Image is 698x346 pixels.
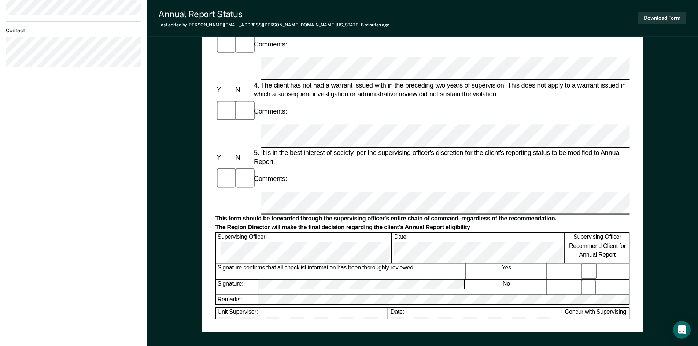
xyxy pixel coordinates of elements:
div: Y [215,85,234,94]
div: Date: [392,233,565,263]
div: 4. The client has not had a warrant issued with in the preceding two years of supervision. This d... [252,81,629,98]
div: Annual Report Status [158,9,389,19]
div: Open Intercom Messenger [673,321,691,339]
div: Last edited by [PERSON_NAME][EMAIL_ADDRESS][PERSON_NAME][DOMAIN_NAME][US_STATE] [158,22,389,27]
div: Concur with Supervising Officer's Decision [562,308,629,338]
div: Signature confirms that all checklist information has been thoroughly reviewed. [216,264,465,279]
div: Comments: [252,40,288,49]
dt: Contact [6,27,141,34]
div: Supervising Officer Recommend Client for Annual Report [566,233,629,263]
div: Yes [466,264,547,279]
div: The Region Director will make the final decision regarding the client's Annual Report eligibility [215,224,629,231]
div: Signature: [216,279,258,294]
div: Remarks: [216,295,258,304]
div: N [234,85,252,94]
div: Comments: [252,175,288,183]
div: Date: [389,308,561,338]
div: 5. It is in the best interest of society, per the supervising officer's discretion for the client... [252,148,629,166]
div: N [234,153,252,161]
div: Comments: [252,107,288,116]
div: Unit Supervisor: [216,308,388,338]
span: 8 minutes ago [361,22,389,27]
div: No [466,279,547,294]
div: This form should be forwarded through the supervising officer's entire chain of command, regardle... [215,215,629,223]
button: Download Form [638,12,686,24]
div: Y [215,153,234,161]
div: Supervising Officer: [216,233,392,263]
